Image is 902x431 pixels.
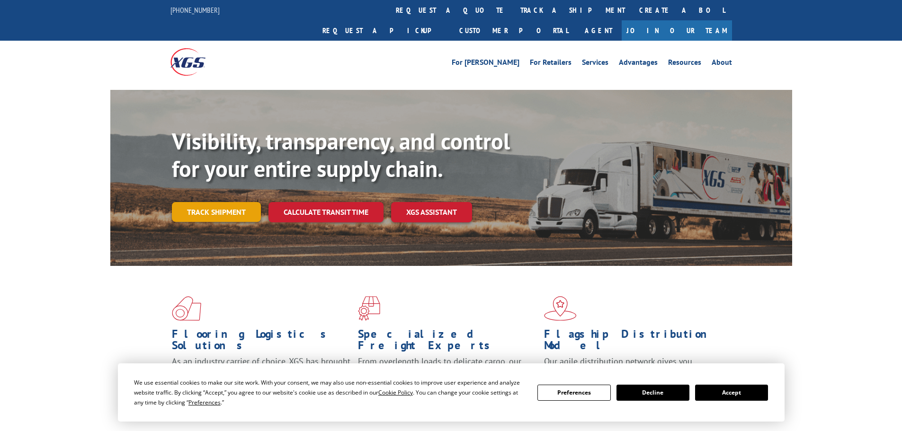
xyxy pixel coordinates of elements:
[530,59,572,69] a: For Retailers
[170,5,220,15] a: [PHONE_NUMBER]
[172,296,201,321] img: xgs-icon-total-supply-chain-intelligence-red
[172,126,510,183] b: Visibility, transparency, and control for your entire supply chain.
[268,202,384,222] a: Calculate transit time
[537,385,610,401] button: Preferences
[668,59,701,69] a: Resources
[544,356,718,378] span: Our agile distribution network gives you nationwide inventory management on demand.
[172,328,351,356] h1: Flooring Logistics Solutions
[544,328,723,356] h1: Flagship Distribution Model
[378,388,413,396] span: Cookie Policy
[358,296,380,321] img: xgs-icon-focused-on-flooring-red
[695,385,768,401] button: Accept
[391,202,472,222] a: XGS ASSISTANT
[712,59,732,69] a: About
[134,378,526,407] div: We use essential cookies to make our site work. With your consent, we may also use non-essential ...
[622,20,732,41] a: Join Our Team
[575,20,622,41] a: Agent
[118,363,785,422] div: Cookie Consent Prompt
[358,356,537,398] p: From overlength loads to delicate cargo, our experienced staff knows the best way to move your fr...
[172,356,350,389] span: As an industry carrier of choice, XGS has brought innovation and dedication to flooring logistics...
[188,398,221,406] span: Preferences
[315,20,452,41] a: Request a pickup
[452,59,519,69] a: For [PERSON_NAME]
[616,385,689,401] button: Decline
[544,296,577,321] img: xgs-icon-flagship-distribution-model-red
[582,59,608,69] a: Services
[619,59,658,69] a: Advantages
[172,202,261,222] a: Track shipment
[452,20,575,41] a: Customer Portal
[358,328,537,356] h1: Specialized Freight Experts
